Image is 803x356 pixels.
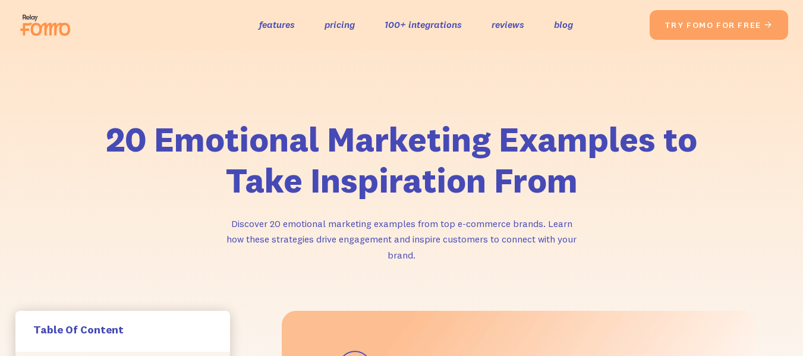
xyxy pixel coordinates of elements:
h5: Table Of Content [33,323,212,336]
a: 100+ integrations [385,16,462,33]
a: reviews [492,16,524,33]
p: Discover 20 emotional marketing examples from top e-commerce brands. Learn how these strategies d... [223,216,580,263]
span:  [764,20,773,30]
a: try fomo for free [650,10,788,40]
a: features [259,16,295,33]
h1: 20 Emotional Marketing Examples to Take Inspiration From [99,119,705,201]
a: blog [554,16,573,33]
a: pricing [325,16,355,33]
